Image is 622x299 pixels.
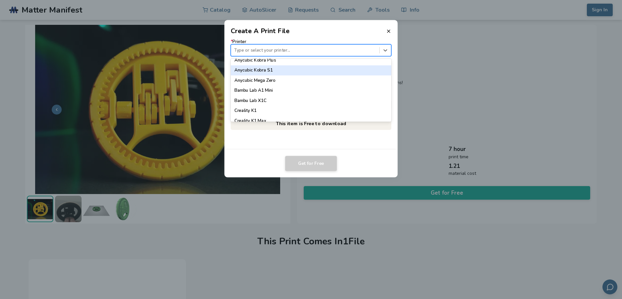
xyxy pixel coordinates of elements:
[231,39,392,56] label: Printer
[234,48,235,53] input: *PrinterType or select your printer...Anycubic Kobra 2 NeoAnycubic Kobra 2 PlusAnycubic Kobra 2 P...
[231,75,392,85] div: Anycubic Mega Zero
[231,65,392,75] div: Anycubic Kobra S1
[231,106,392,116] div: Creality K1
[231,85,392,95] div: Bambu Lab A1 Mini
[231,26,290,36] h2: Create A Print File
[285,156,337,171] button: Get for Free
[231,96,392,106] div: Bambu Lab X1C
[231,55,392,65] div: Anycubic Kobra Plus
[231,117,392,130] p: This item is Free to download
[231,116,392,126] div: Creality K1 Max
